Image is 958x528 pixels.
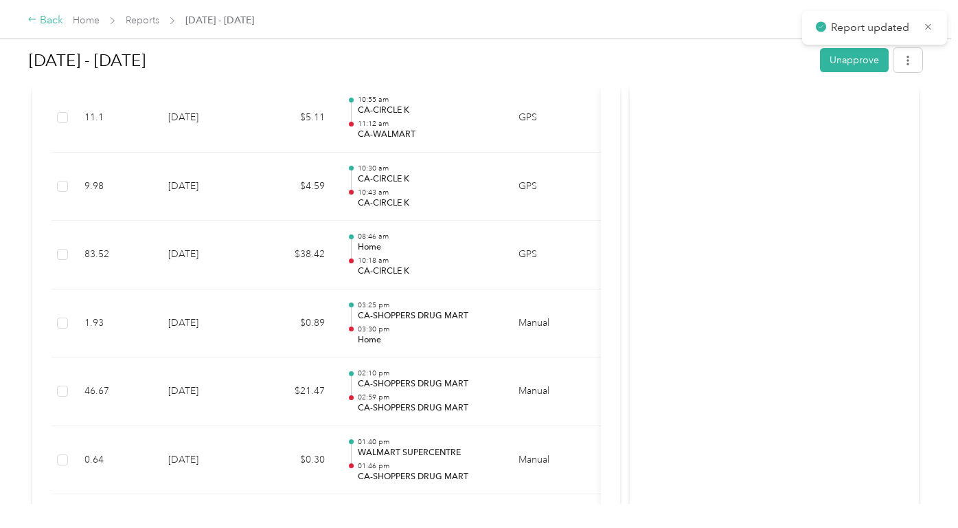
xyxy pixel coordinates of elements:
td: 83.52 [73,221,157,289]
td: 1.93 [73,289,157,358]
p: Report updated [831,19,913,36]
td: Acosta - Apple/Inmar [597,289,700,358]
td: GPS [507,84,597,153]
p: CA-CIRCLE K [358,173,497,186]
p: CA-CIRCLE K [358,197,497,210]
a: Reports [126,14,159,26]
td: [DATE] [157,84,253,153]
p: 10:30 am [358,164,497,173]
p: Home [358,241,497,254]
p: 10:18 am [358,256,497,265]
p: 01:40 pm [358,437,497,447]
span: [DATE] - [DATE] [185,13,254,27]
td: 0.64 [73,426,157,495]
td: Manual [507,289,597,358]
p: 02:59 pm [358,393,497,402]
p: 10:55 am [358,95,497,104]
td: Manual [507,426,597,495]
a: Home [73,14,100,26]
td: [DATE] [157,221,253,289]
p: CA-SHOPPERS DRUG MART [358,471,497,483]
p: CA-WALMART [358,129,497,141]
p: 02:10 pm [358,368,497,378]
h1: Aug 17 - 30, 2025 [29,44,810,77]
p: WALMART SUPERCENTRE [358,447,497,459]
td: 9.98 [73,153,157,221]
p: 03:30 pm [358,324,497,334]
td: [DATE] [157,153,253,221]
td: $4.59 [253,153,336,221]
p: CA-SHOPPERS DRUG MART [358,402,497,415]
p: 03:25 pm [358,300,497,310]
td: Acosta - Apple/Inmar [597,153,700,221]
td: $21.47 [253,357,336,426]
div: Back [27,12,63,29]
td: [DATE] [157,289,253,358]
td: 11.1 [73,84,157,153]
td: $38.42 [253,221,336,289]
td: Acosta - Apple/Inmar [597,84,700,153]
iframe: Everlance-gr Chat Button Frame [881,451,958,528]
p: CA-CIRCLE K [358,265,497,278]
td: 46.67 [73,357,157,426]
p: CA-CIRCLE K [358,104,497,117]
td: $0.89 [253,289,336,358]
td: GPS [507,153,597,221]
td: Manual [507,357,597,426]
p: 11:12 am [358,119,497,129]
td: Acosta - Apple/Inmar [597,357,700,426]
p: 10:43 am [358,188,497,197]
td: $0.30 [253,426,336,495]
p: 08:46 am [358,232,497,241]
p: CA-SHOPPERS DRUG MART [358,310,497,322]
td: [DATE] [157,426,253,495]
button: Unapprove [820,48,889,72]
p: CA-SHOPPERS DRUG MART [358,378,497,390]
td: Acosta - Apple/Inmar [597,221,700,289]
td: $5.11 [253,84,336,153]
td: [DATE] [157,357,253,426]
p: 01:46 pm [358,461,497,471]
td: GPS [507,221,597,289]
p: Home [358,334,497,346]
td: Acosta - Apple/Inmar [597,426,700,495]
